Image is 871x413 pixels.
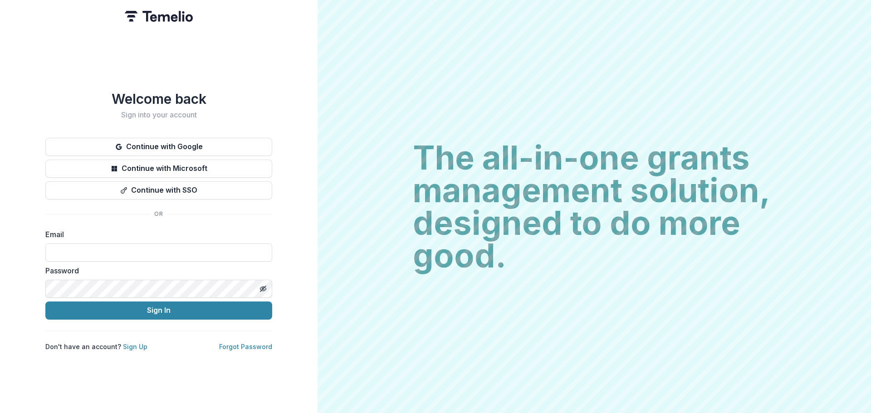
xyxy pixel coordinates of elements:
a: Sign Up [123,343,147,350]
h1: Welcome back [45,91,272,107]
button: Continue with SSO [45,181,272,199]
h2: Sign into your account [45,111,272,119]
a: Forgot Password [219,343,272,350]
label: Password [45,265,267,276]
label: Email [45,229,267,240]
button: Toggle password visibility [256,282,270,296]
button: Continue with Google [45,138,272,156]
p: Don't have an account? [45,342,147,351]
button: Sign In [45,301,272,320]
img: Temelio [125,11,193,22]
button: Continue with Microsoft [45,160,272,178]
